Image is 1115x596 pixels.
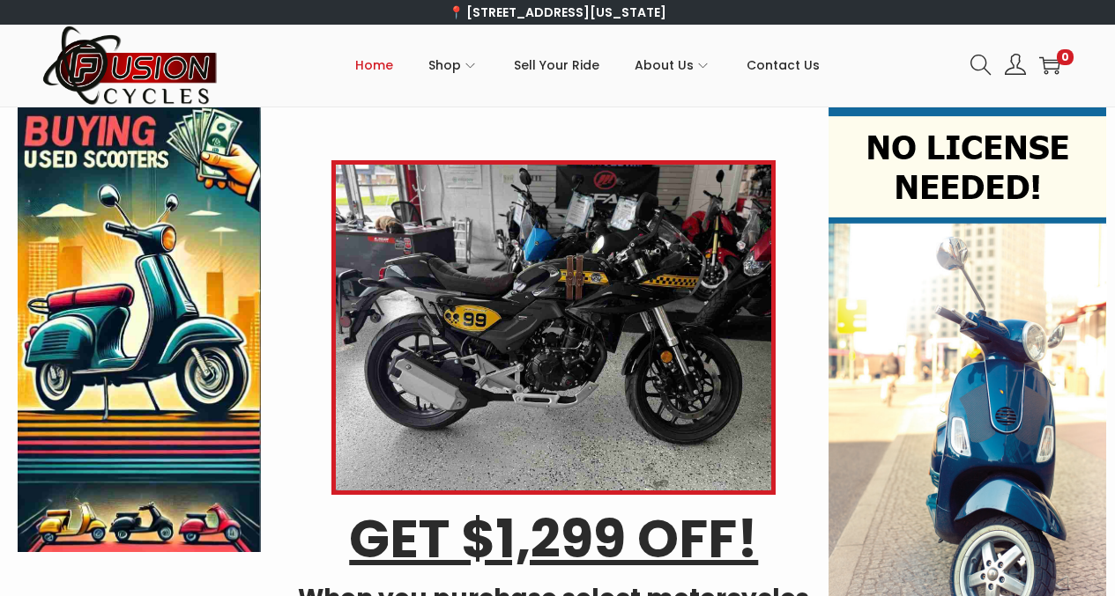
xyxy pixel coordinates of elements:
[747,43,820,87] span: Contact Us
[449,4,666,21] a: 📍 [STREET_ADDRESS][US_STATE]
[635,43,694,87] span: About Us
[747,26,820,105] a: Contact Us
[42,25,219,107] img: Woostify retina logo
[428,26,479,105] a: Shop
[355,26,393,105] a: Home
[635,26,711,105] a: About Us
[1039,55,1060,76] a: 0
[428,43,461,87] span: Shop
[514,43,599,87] span: Sell Your Ride
[355,43,393,87] span: Home
[514,26,599,105] a: Sell Your Ride
[349,502,758,576] u: GET $1,299 OFF!
[219,26,957,105] nav: Primary navigation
